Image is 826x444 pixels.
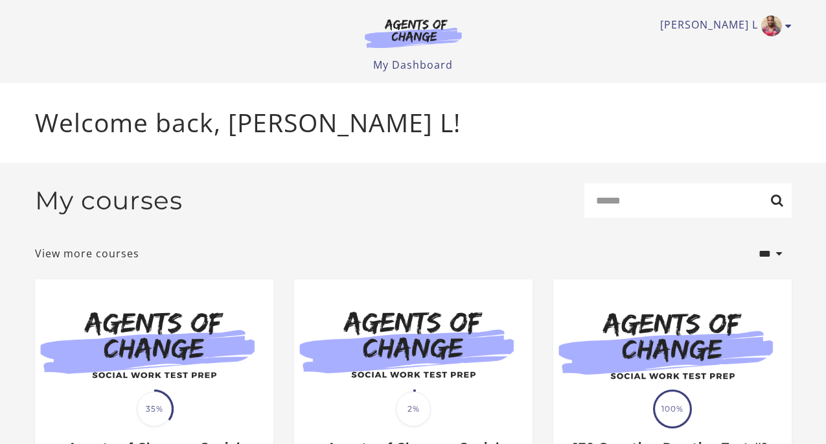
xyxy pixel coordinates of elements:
[35,246,139,261] a: View more courses
[351,18,476,48] img: Agents of Change Logo
[35,104,792,142] p: Welcome back, [PERSON_NAME] L!
[655,391,690,426] span: 100%
[373,58,453,72] a: My Dashboard
[396,391,431,426] span: 2%
[660,16,785,36] a: Toggle menu
[35,185,183,216] h2: My courses
[137,391,172,426] span: 35%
